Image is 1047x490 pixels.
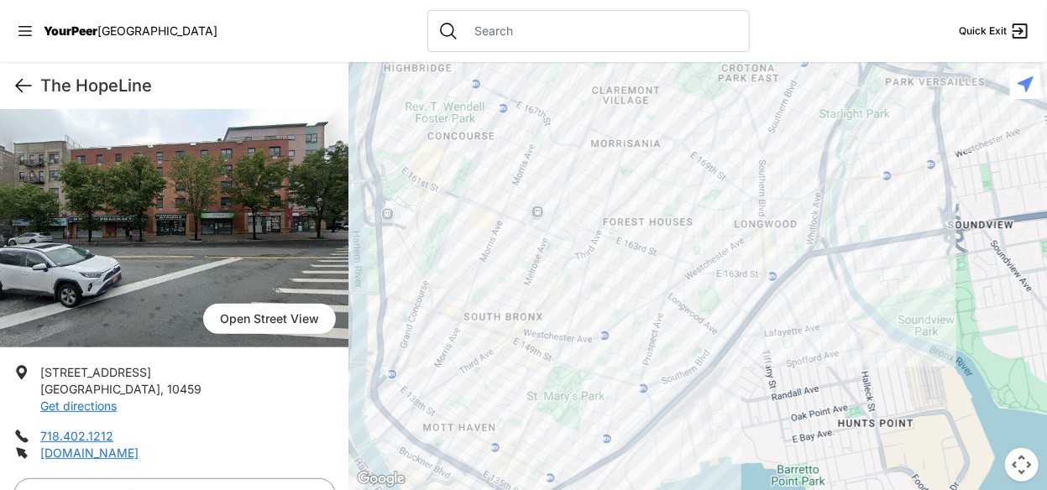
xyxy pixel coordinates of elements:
[959,21,1030,41] a: Quick Exit
[465,23,739,39] input: Search
[353,468,409,490] a: Open this area in Google Maps (opens a new window)
[959,24,1007,38] span: Quick Exit
[353,468,409,490] img: Google
[40,365,151,379] span: [STREET_ADDRESS]
[40,74,336,97] h1: The HopeLine
[44,26,217,36] a: YourPeer[GEOGRAPHIC_DATA]
[203,304,336,334] span: Open Street View
[40,382,160,396] span: [GEOGRAPHIC_DATA]
[40,446,139,460] a: [DOMAIN_NAME]
[44,23,97,38] span: YourPeer
[160,382,164,396] span: ,
[97,23,217,38] span: [GEOGRAPHIC_DATA]
[40,399,117,413] a: Get directions
[40,429,113,443] a: 718.402.1212
[167,382,202,396] span: 10459
[1005,448,1039,482] button: Map camera controls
